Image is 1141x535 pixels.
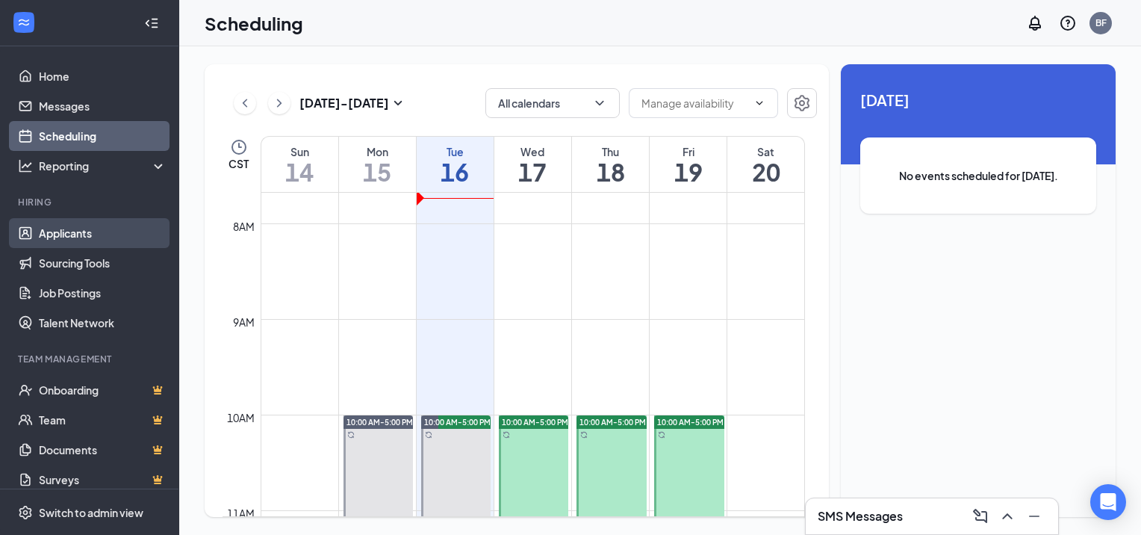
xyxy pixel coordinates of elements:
svg: ComposeMessage [971,507,989,525]
a: SurveysCrown [39,465,167,495]
span: No events scheduled for [DATE]. [890,167,1066,184]
button: ChevronLeft [234,92,256,114]
a: Talent Network [39,308,167,338]
svg: ChevronRight [272,94,287,112]
div: Team Management [18,353,164,365]
a: Messages [39,91,167,121]
div: Fri [650,144,727,159]
button: Settings [787,88,817,118]
div: Wed [494,144,571,159]
button: ChevronUp [995,504,1019,528]
a: September 15, 2025 [339,137,416,192]
a: DocumentsCrown [39,435,167,465]
svg: Clock [230,138,248,156]
a: Home [39,61,167,91]
div: Thu [572,144,649,159]
svg: Sync [425,431,432,439]
a: September 18, 2025 [572,137,649,192]
button: Minimize [1022,504,1046,528]
h1: 17 [494,159,571,185]
svg: ChevronLeft [237,94,252,112]
span: 10:00 AM-5:00 PM [346,417,413,427]
span: 10:00 AM-5:00 PM [424,417,491,427]
svg: SmallChevronDown [389,94,407,112]
svg: ChevronDown [592,96,607,111]
div: 9am [230,314,258,330]
svg: WorkstreamLogo [16,15,31,30]
a: September 20, 2025 [727,137,804,192]
a: Applicants [39,218,167,248]
a: September 19, 2025 [650,137,727,192]
a: TeamCrown [39,405,167,435]
button: ComposeMessage [969,504,992,528]
div: BF [1095,16,1107,29]
h1: Scheduling [205,10,303,36]
button: ChevronRight [268,92,290,114]
a: OnboardingCrown [39,375,167,405]
h1: 18 [572,159,649,185]
svg: Collapse [144,16,159,31]
span: 10:00 AM-5:00 PM [657,417,724,427]
div: 8am [230,218,258,235]
div: Hiring [18,196,164,208]
div: Reporting [39,158,167,173]
svg: Analysis [18,158,33,173]
svg: Sync [347,431,355,439]
div: Mon [339,144,416,159]
a: Sourcing Tools [39,248,167,278]
svg: ChevronUp [998,507,1016,525]
svg: QuestionInfo [1059,14,1077,32]
a: September 16, 2025 [417,137,494,192]
span: CST [228,156,249,171]
div: 10am [224,409,258,426]
svg: Notifications [1026,14,1044,32]
div: Open Intercom Messenger [1090,484,1126,520]
div: Sat [727,144,804,159]
h1: 20 [727,159,804,185]
div: Switch to admin view [39,505,143,520]
div: 11am [224,505,258,522]
h1: 15 [339,159,416,185]
svg: ChevronDown [753,97,765,109]
a: September 17, 2025 [494,137,571,192]
svg: Minimize [1025,507,1043,525]
h1: 16 [417,159,494,185]
svg: Sync [503,431,510,439]
span: [DATE] [860,88,1096,111]
button: All calendarsChevronDown [485,88,620,118]
h1: 14 [261,159,338,185]
a: Scheduling [39,121,167,151]
h3: [DATE] - [DATE] [299,95,389,111]
svg: Sync [580,431,588,439]
div: Tue [417,144,494,159]
div: Sun [261,144,338,159]
svg: Sync [658,431,665,439]
a: September 14, 2025 [261,137,338,192]
svg: Settings [18,505,33,520]
h3: SMS Messages [818,508,903,525]
span: 10:00 AM-5:00 PM [579,417,646,427]
input: Manage availability [641,95,747,111]
span: 10:00 AM-5:00 PM [502,417,568,427]
h1: 19 [650,159,727,185]
a: Job Postings [39,278,167,308]
svg: Settings [793,94,811,112]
